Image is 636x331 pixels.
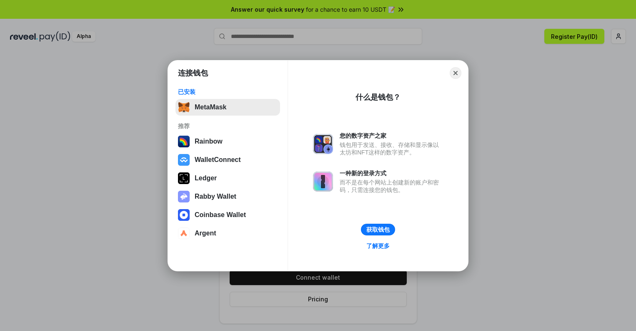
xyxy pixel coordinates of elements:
div: Rabby Wallet [195,193,236,200]
img: svg+xml,%3Csvg%20xmlns%3D%22http%3A%2F%2Fwww.w3.org%2F2000%2Fsvg%22%20fill%3D%22none%22%20viewBox... [313,172,333,192]
div: 获取钱包 [366,226,390,233]
div: WalletConnect [195,156,241,164]
div: 钱包用于发送、接收、存储和显示像以太坊和NFT这样的数字资产。 [340,141,443,156]
img: svg+xml,%3Csvg%20width%3D%2228%22%20height%3D%2228%22%20viewBox%3D%220%200%2028%2028%22%20fill%3D... [178,154,190,166]
div: Ledger [195,174,217,182]
button: Ledger [175,170,280,187]
img: svg+xml,%3Csvg%20xmlns%3D%22http%3A%2F%2Fwww.w3.org%2F2000%2Fsvg%22%20width%3D%2228%22%20height%3... [178,172,190,184]
div: 推荐 [178,122,278,130]
img: svg+xml,%3Csvg%20width%3D%2228%22%20height%3D%2228%22%20viewBox%3D%220%200%2028%2028%22%20fill%3D... [178,209,190,221]
button: Rabby Wallet [175,188,280,205]
h1: 连接钱包 [178,68,208,78]
div: MetaMask [195,104,226,111]
button: Close [450,67,461,79]
img: svg+xml,%3Csvg%20width%3D%2228%22%20height%3D%2228%22%20viewBox%3D%220%200%2028%2028%22%20fill%3D... [178,227,190,239]
img: svg+xml,%3Csvg%20width%3D%22120%22%20height%3D%22120%22%20viewBox%3D%220%200%20120%20120%22%20fil... [178,136,190,147]
div: 已安装 [178,88,278,96]
div: 什么是钱包？ [356,92,401,102]
img: svg+xml,%3Csvg%20xmlns%3D%22http%3A%2F%2Fwww.w3.org%2F2000%2Fsvg%22%20fill%3D%22none%22%20viewBox... [178,191,190,202]
div: 您的数字资产之家 [340,132,443,139]
div: Rainbow [195,138,223,145]
div: Argent [195,230,216,237]
img: svg+xml,%3Csvg%20fill%3D%22none%22%20height%3D%2233%22%20viewBox%3D%220%200%2035%2033%22%20width%... [178,101,190,113]
div: 一种新的登录方式 [340,169,443,177]
button: Argent [175,225,280,242]
div: 了解更多 [366,242,390,250]
button: Rainbow [175,133,280,150]
div: 而不是在每个网站上创建新的账户和密码，只需连接您的钱包。 [340,179,443,194]
img: svg+xml,%3Csvg%20xmlns%3D%22http%3A%2F%2Fwww.w3.org%2F2000%2Fsvg%22%20fill%3D%22none%22%20viewBox... [313,134,333,154]
button: 获取钱包 [361,224,395,235]
button: MetaMask [175,99,280,116]
button: Coinbase Wallet [175,207,280,223]
a: 了解更多 [361,240,395,251]
div: Coinbase Wallet [195,211,246,219]
button: WalletConnect [175,152,280,168]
